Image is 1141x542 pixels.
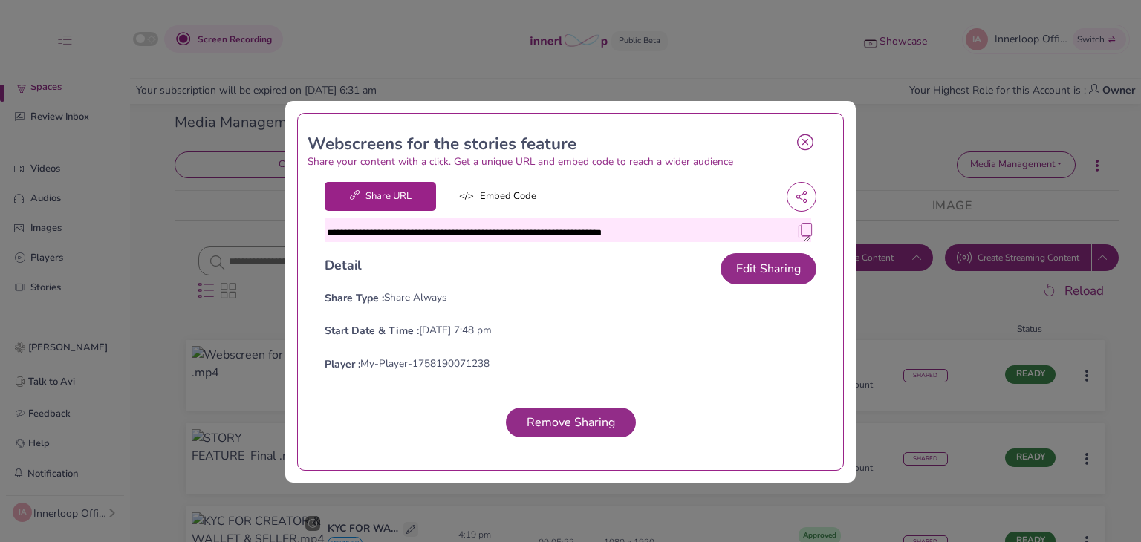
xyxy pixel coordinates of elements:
[442,182,553,212] span: Embed Code
[798,223,813,238] img: copy to clipboard
[419,323,492,339] p: [DATE] 7:48 pm
[325,258,362,273] h5: Detail
[325,290,384,306] div: Share Type :
[325,356,360,372] div: Player :
[721,253,816,284] button: Edit Sharing
[325,323,419,339] div: Start Date & Time :
[325,182,436,212] span: Share URL
[521,414,621,431] span: Remove Sharing
[384,290,447,306] p: Share Always
[308,154,786,170] p: Share your content with a click. Get a unique URL and embed code to reach a wider audience
[308,134,786,154] h2: Webscreens for the stories feature
[360,356,490,372] p: My-Player-1758190071238
[459,189,474,204] span: </>
[506,408,636,437] button: Remove Sharing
